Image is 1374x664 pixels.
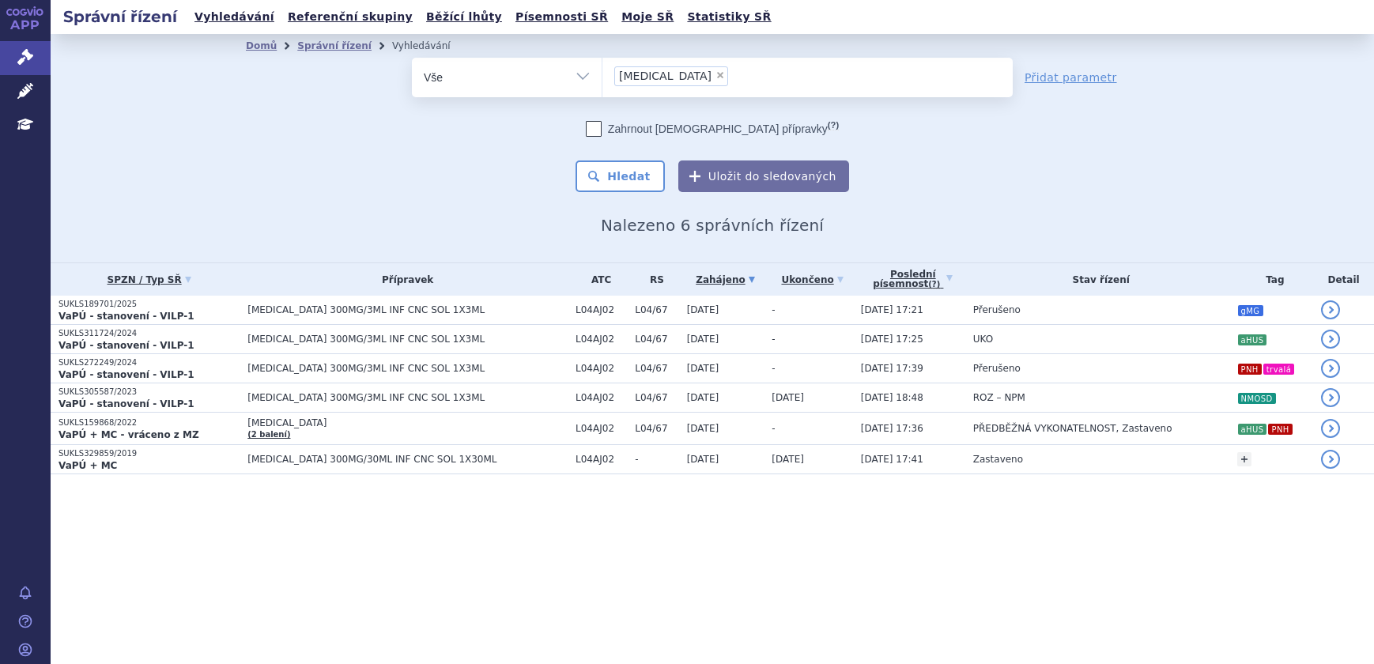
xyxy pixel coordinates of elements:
[687,304,719,315] span: [DATE]
[576,423,627,434] span: L04AJ02
[687,269,764,291] a: Zahájeno
[511,6,613,28] a: Písemnosti SŘ
[635,363,678,374] span: L04/67
[973,454,1023,465] span: Zastaveno
[1313,263,1374,296] th: Detail
[568,263,627,296] th: ATC
[635,304,678,315] span: L04/67
[973,423,1172,434] span: PŘEDBĚŽNÁ VYKONATELNOST, Zastaveno
[247,363,568,374] span: [MEDICAL_DATA] 300MG/3ML INF CNC SOL 1X3ML
[635,334,678,345] span: L04/67
[59,460,117,471] strong: VaPÚ + MC
[576,304,627,315] span: L04AJ02
[297,40,372,51] a: Správní řízení
[1238,424,1267,435] i: aHUS
[59,417,240,428] p: SUKLS159868/2022
[59,369,194,380] strong: VaPÚ - stanovení - VILP-1
[59,311,194,322] strong: VaPÚ - stanovení - VILP-1
[617,6,678,28] a: Moje SŘ
[1025,70,1117,85] a: Přidat parametr
[635,423,678,434] span: L04/67
[635,454,678,465] span: -
[576,160,665,192] button: Hledat
[678,160,849,192] button: Uložit do sledovaných
[861,423,923,434] span: [DATE] 17:36
[576,334,627,345] span: L04AJ02
[1321,359,1340,378] a: detail
[190,6,279,28] a: Vyhledávání
[59,357,240,368] p: SUKLS272249/2024
[715,70,725,80] span: ×
[687,454,719,465] span: [DATE]
[247,454,568,465] span: [MEDICAL_DATA] 300MG/30ML INF CNC SOL 1X30ML
[733,66,742,85] input: [MEDICAL_DATA]
[1321,300,1340,319] a: detail
[1321,450,1340,469] a: detail
[687,363,719,374] span: [DATE]
[1238,334,1267,345] i: aHUS
[392,34,471,58] li: Vyhledávání
[1321,419,1340,438] a: detail
[283,6,417,28] a: Referenční skupiny
[619,70,712,81] span: [MEDICAL_DATA]
[861,454,923,465] span: [DATE] 17:41
[772,334,775,345] span: -
[861,363,923,374] span: [DATE] 17:39
[576,454,627,465] span: L04AJ02
[576,363,627,374] span: L04AJ02
[828,120,839,130] abbr: (?)
[772,269,853,291] a: Ukončeno
[240,263,568,296] th: Přípravek
[861,304,923,315] span: [DATE] 17:21
[772,423,775,434] span: -
[772,392,804,403] span: [DATE]
[687,334,719,345] span: [DATE]
[51,6,190,28] h2: Správní řízení
[247,392,568,403] span: [MEDICAL_DATA] 300MG/3ML INF CNC SOL 1X3ML
[421,6,507,28] a: Běžící lhůty
[1321,330,1340,349] a: detail
[682,6,776,28] a: Statistiky SŘ
[586,121,839,137] label: Zahrnout [DEMOGRAPHIC_DATA] přípravky
[861,392,923,403] span: [DATE] 18:48
[772,304,775,315] span: -
[601,216,824,235] span: Nalezeno 6 správních řízení
[59,299,240,310] p: SUKLS189701/2025
[861,263,965,296] a: Poslednípísemnost(?)
[861,334,923,345] span: [DATE] 17:25
[247,334,568,345] span: [MEDICAL_DATA] 300MG/3ML INF CNC SOL 1X3ML
[59,269,240,291] a: SPZN / Typ SŘ
[59,429,199,440] strong: VaPÚ + MC - vráceno z MZ
[59,328,240,339] p: SUKLS311724/2024
[1229,263,1314,296] th: Tag
[635,392,678,403] span: L04/67
[59,448,240,459] p: SUKLS329859/2019
[1237,452,1251,466] a: +
[772,454,804,465] span: [DATE]
[247,304,568,315] span: [MEDICAL_DATA] 300MG/3ML INF CNC SOL 1X3ML
[973,363,1021,374] span: Přerušeno
[627,263,678,296] th: RS
[576,392,627,403] span: L04AJ02
[1268,424,1292,435] i: PNH
[246,40,277,51] a: Domů
[928,280,940,289] abbr: (?)
[973,304,1021,315] span: Přerušeno
[247,417,568,428] span: [MEDICAL_DATA]
[973,334,993,345] span: UKO
[247,430,290,439] a: (2 balení)
[59,340,194,351] strong: VaPÚ - stanovení - VILP-1
[59,398,194,409] strong: VaPÚ - stanovení - VILP-1
[1321,388,1340,407] a: detail
[1238,393,1276,404] i: NMOSD
[772,363,775,374] span: -
[687,392,719,403] span: [DATE]
[965,263,1229,296] th: Stav řízení
[687,423,719,434] span: [DATE]
[1263,364,1294,375] i: trvalá
[973,392,1025,403] span: ROZ – NPM
[59,387,240,398] p: SUKLS305587/2023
